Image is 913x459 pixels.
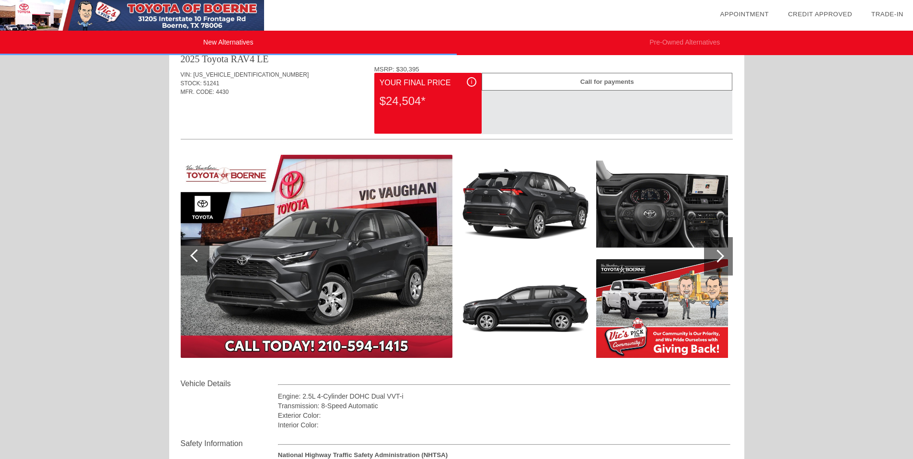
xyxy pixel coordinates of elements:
[380,77,476,89] div: Your Final Price
[181,89,215,95] span: MFR. CODE:
[720,11,769,18] a: Appointment
[460,259,591,358] img: image.aspx
[278,451,448,459] strong: National Highway Traffic Safety Administration (NHTSA)
[380,89,476,114] div: $24,504*
[216,89,229,95] span: 4430
[181,155,452,358] img: image.aspx
[596,155,728,253] img: image.aspx
[181,80,202,87] span: STOCK:
[278,401,731,411] div: Transmission: 8-Speed Automatic
[193,71,309,78] span: [US_VEHICLE_IDENTIFICATION_NUMBER]
[788,11,852,18] a: Credit Approved
[374,66,733,73] div: MSRP: $30,395
[278,411,731,420] div: Exterior Color:
[181,378,278,390] div: Vehicle Details
[460,155,591,253] img: image.aspx
[467,77,476,87] div: i
[278,391,731,401] div: Engine: 2.5L 4-Cylinder DOHC Dual VVT-i
[181,71,192,78] span: VIN:
[278,420,731,430] div: Interior Color:
[181,111,733,126] div: Quoted on [DATE] 5:57:18 PM
[203,80,219,87] span: 51241
[871,11,903,18] a: Trade-In
[181,438,278,449] div: Safety Information
[482,73,732,91] div: Call for payments
[596,259,728,358] img: image.aspx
